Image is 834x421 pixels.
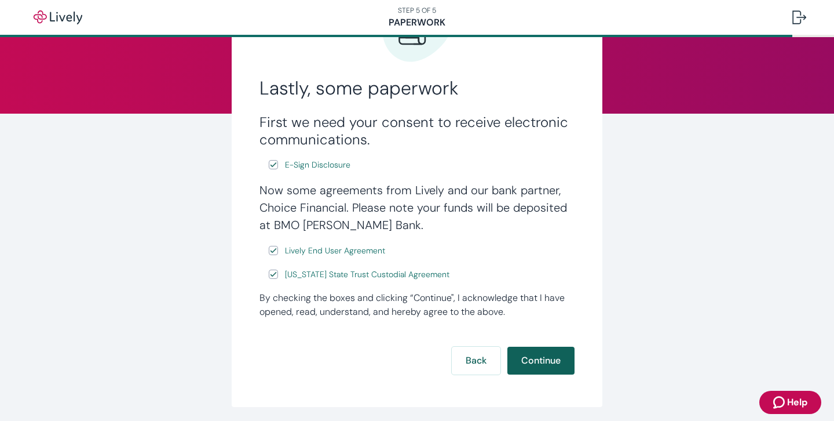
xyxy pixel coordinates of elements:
span: [US_STATE] State Trust Custodial Agreement [285,268,449,281]
h3: First we need your consent to receive electronic communications. [259,114,575,148]
button: Continue [507,347,575,375]
button: Zendesk support iconHelp [759,391,821,414]
div: By checking the boxes and clicking “Continue", I acknowledge that I have opened, read, understand... [259,291,575,319]
a: e-sign disclosure document [283,267,452,282]
h2: Lastly, some paperwork [259,77,575,100]
button: Log out [783,3,815,31]
span: Lively End User Agreement [285,245,385,257]
span: E-Sign Disclosure [285,159,350,171]
svg: Zendesk support icon [773,395,787,409]
h4: Now some agreements from Lively and our bank partner, Choice Financial. Please note your funds wi... [259,182,575,234]
button: Back [452,347,500,375]
a: e-sign disclosure document [283,158,353,172]
span: Help [787,395,807,409]
a: e-sign disclosure document [283,244,387,258]
img: Lively [25,10,90,24]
